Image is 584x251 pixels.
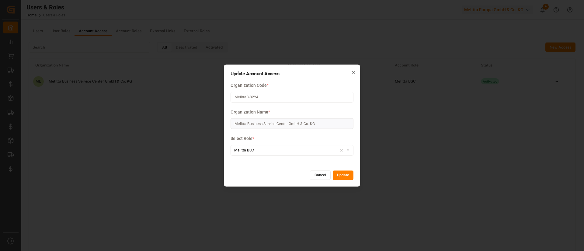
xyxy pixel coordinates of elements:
div: Melitta BSC [234,148,254,153]
span: Select Role [231,135,252,142]
span: Organization Code [231,82,267,89]
input: Melitta Business Service Center GmbH & Co. KG [231,118,353,129]
h2: Update Account Access [231,71,353,76]
button: Cancel [310,170,331,180]
button: Update [333,170,353,180]
span: Organization Name [231,109,268,115]
input: Organization Code [231,92,353,102]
